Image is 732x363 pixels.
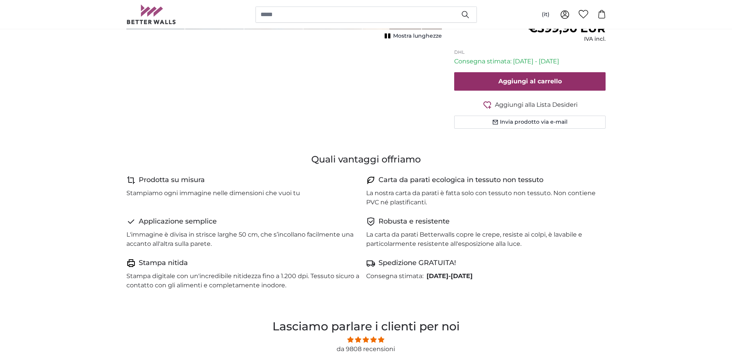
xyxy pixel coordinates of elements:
[498,78,562,85] span: Aggiungi al carrello
[378,258,456,269] h4: Spedizione GRATUITA!
[536,8,556,22] button: (it)
[174,318,558,335] h2: Lasciamo parlare i clienti per noi
[528,35,606,43] div: IVA incl.
[495,100,578,109] span: Aggiungi alla Lista Desideri
[337,345,395,353] a: da 9808 recensioni
[451,272,473,280] span: [DATE]
[139,175,205,186] h4: Prodotta su misura
[139,216,217,227] h4: Applicazione semplice
[454,57,606,66] p: Consegna stimata: [DATE] - [DATE]
[126,230,360,249] p: L'immagine è divisa in strisce larghe 50 cm, che s’incollano facilmente una accanto all'altra sul...
[126,153,606,166] h3: Quali vantaggi offriamo
[378,216,450,227] h4: Robusta e resistente
[366,230,600,249] p: La carta da parati Betterwalls copre le crepe, resiste ai colpi, è lavabile e particolarmente res...
[454,116,606,129] button: Invia prodotto via e-mail
[126,189,300,198] p: Stampiamo ogni immagine nelle dimensioni che vuoi tu
[427,272,473,280] b: -
[454,100,606,109] button: Aggiungi alla Lista Desideri
[139,258,188,269] h4: Stampa nitida
[427,272,448,280] span: [DATE]
[378,175,543,186] h4: Carta da parati ecologica in tessuto non tessuto
[366,272,423,281] p: Consegna stimata:
[454,49,606,55] p: DHL
[382,31,442,41] button: Mostra lunghezze
[393,32,442,40] span: Mostra lunghezze
[454,72,606,91] button: Aggiungi al carrello
[126,272,360,290] p: Stampa digitale con un'incredibile nitidezza fino a 1.200 dpi. Tessuto sicuro a contatto con gli ...
[174,335,558,345] span: 4.81 stars
[366,189,600,207] p: La nostra carta da parati è fatta solo con tessuto non tessuto. Non contiene PVC né plastificanti.
[126,5,176,24] img: Betterwalls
